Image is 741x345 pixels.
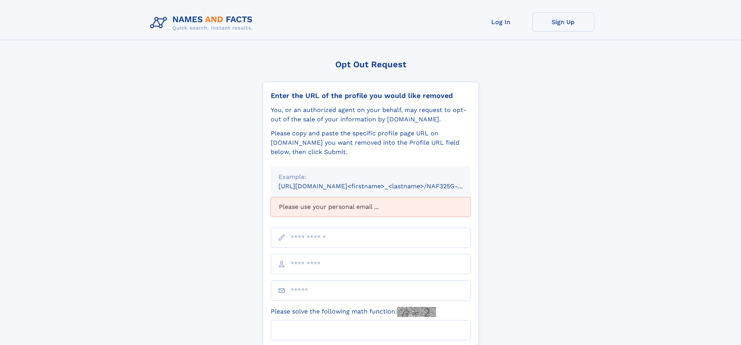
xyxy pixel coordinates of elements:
a: Sign Up [532,12,594,32]
div: Opt Out Request [263,60,479,69]
label: Please solve the following math function: [271,307,436,317]
div: Please copy and paste the specific profile page URL on [DOMAIN_NAME] you want removed into the Pr... [271,129,471,157]
div: You, or an authorized agent on your behalf, may request to opt-out of the sale of your informatio... [271,105,471,124]
img: Logo Names and Facts [147,12,259,33]
a: Log In [470,12,532,32]
div: Example: [279,172,463,182]
div: Enter the URL of the profile you would like removed [271,91,471,100]
div: Please use your personal email ... [271,197,471,217]
small: [URL][DOMAIN_NAME]<firstname>_<lastname>/NAF325G-xxxxxxxx [279,182,485,190]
